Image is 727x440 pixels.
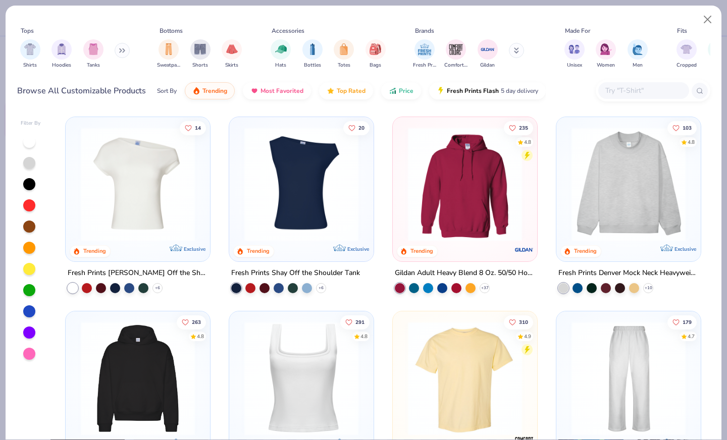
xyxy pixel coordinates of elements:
[194,43,206,55] img: Shorts Image
[514,240,534,260] img: Gildan logo
[633,62,643,69] span: Men
[355,319,365,324] span: 291
[596,39,616,69] div: filter for Women
[565,26,590,35] div: Made For
[415,26,434,35] div: Brands
[395,267,535,280] div: Gildan Adult Heavy Blend 8 Oz. 50/50 Hooded Sweatshirt
[478,39,498,69] div: filter for Gildan
[566,127,691,241] img: f5d85501-0dbb-4ee4-b115-c08fa3845d83
[195,125,201,130] span: 14
[447,87,499,95] span: Fresh Prints Flash
[177,315,206,329] button: Like
[163,43,174,55] img: Sweatpants Image
[698,10,717,29] button: Close
[399,87,413,95] span: Price
[180,121,206,135] button: Like
[683,319,692,324] span: 179
[88,43,99,55] img: Tanks Image
[261,87,303,95] span: Most Favorited
[347,246,369,252] span: Exclusive
[667,121,697,135] button: Like
[360,333,368,340] div: 4.8
[190,39,211,69] div: filter for Shorts
[239,321,363,435] img: 94a2aa95-cd2b-4983-969b-ecd512716e9a
[250,87,258,95] img: most_fav.gif
[444,62,468,69] span: Comfort Colors
[337,87,366,95] span: Top Rated
[564,39,585,69] button: filter button
[319,285,324,291] span: + 6
[76,127,200,241] img: a1c94bf0-cbc2-4c5c-96ec-cab3b8502a7f
[190,39,211,69] button: filter button
[21,26,34,35] div: Tops
[366,39,386,69] div: filter for Bags
[370,62,381,69] span: Bags
[567,62,582,69] span: Unisex
[272,26,304,35] div: Accessories
[600,43,612,55] img: Women Image
[566,321,691,435] img: df5250ff-6f61-4206-a12c-24931b20f13c
[51,39,72,69] button: filter button
[275,43,287,55] img: Hats Image
[302,39,323,69] div: filter for Bottles
[519,319,528,324] span: 310
[239,127,363,241] img: 5716b33b-ee27-473a-ad8a-9b8687048459
[628,39,648,69] div: filter for Men
[366,39,386,69] button: filter button
[56,43,67,55] img: Hoodies Image
[24,43,36,55] img: Shirts Image
[667,315,697,329] button: Like
[568,43,580,55] img: Unisex Image
[185,82,235,99] button: Trending
[20,39,40,69] button: filter button
[674,246,696,252] span: Exclusive
[604,85,682,96] input: Try "T-Shirt"
[338,62,350,69] span: Totes
[83,39,103,69] div: filter for Tanks
[338,43,349,55] img: Totes Image
[83,39,103,69] button: filter button
[363,127,488,241] img: af1e0f41-62ea-4e8f-9b2b-c8bb59fc549d
[363,321,488,435] img: 63ed7c8a-03b3-4701-9f69-be4b1adc9c5f
[340,315,370,329] button: Like
[157,39,180,69] div: filter for Sweatpants
[87,62,100,69] span: Tanks
[202,87,227,95] span: Trending
[501,85,538,97] span: 5 day delivery
[304,62,321,69] span: Bottles
[275,62,286,69] span: Hats
[527,321,651,435] img: e55d29c3-c55d-459c-bfd9-9b1c499ab3c6
[417,42,432,57] img: Fresh Prints Image
[524,138,531,146] div: 4.8
[504,121,533,135] button: Like
[632,43,643,55] img: Men Image
[68,267,208,280] div: Fresh Prints [PERSON_NAME] Off the Shoulder Top
[343,121,370,135] button: Like
[403,321,527,435] img: 029b8af0-80e6-406f-9fdc-fdf898547912
[644,285,652,291] span: + 10
[558,267,699,280] div: Fresh Prints Denver Mock Neck Heavyweight Sweatshirt
[429,82,546,99] button: Fresh Prints Flash5 day delivery
[413,39,436,69] div: filter for Fresh Prints
[222,39,242,69] div: filter for Skirts
[480,42,495,57] img: Gildan Image
[302,39,323,69] button: filter button
[271,39,291,69] button: filter button
[681,43,692,55] img: Cropped Image
[677,39,697,69] button: filter button
[596,39,616,69] button: filter button
[403,127,527,241] img: 01756b78-01f6-4cc6-8d8a-3c30c1a0c8ac
[413,62,436,69] span: Fresh Prints
[481,285,488,291] span: + 37
[157,39,180,69] button: filter button
[413,39,436,69] button: filter button
[307,43,318,55] img: Bottles Image
[597,62,615,69] span: Women
[192,319,201,324] span: 263
[184,246,205,252] span: Exclusive
[688,333,695,340] div: 4.7
[192,62,208,69] span: Shorts
[226,43,238,55] img: Skirts Image
[358,125,365,130] span: 20
[23,62,37,69] span: Shirts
